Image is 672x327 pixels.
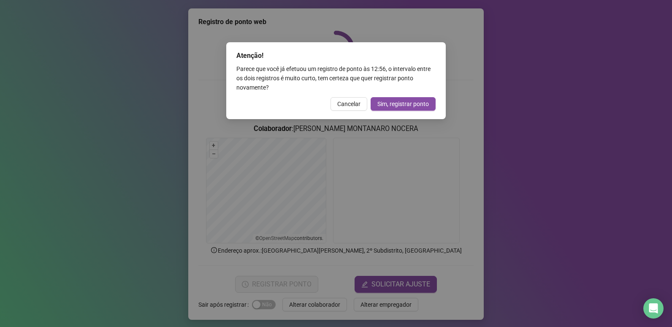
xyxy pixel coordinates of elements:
span: Cancelar [337,99,360,109]
button: Cancelar [331,97,367,111]
div: Parece que você já efetuou um registro de ponto às 12:56 , o intervalo entre os dois registros é ... [236,64,436,92]
div: Open Intercom Messenger [643,298,664,319]
div: Atenção! [236,51,436,61]
button: Sim, registrar ponto [371,97,436,111]
span: Sim, registrar ponto [377,99,429,109]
